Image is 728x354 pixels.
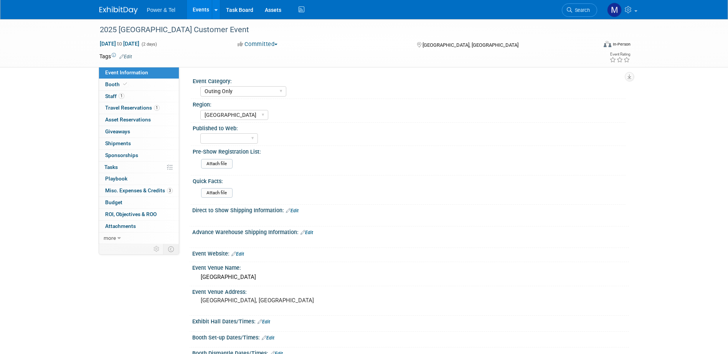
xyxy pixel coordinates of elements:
[193,75,626,85] div: Event Category:
[99,67,179,79] a: Event Information
[105,105,160,111] span: Travel Reservations
[192,316,629,326] div: Exhibit Hall Dates/Times:
[105,199,122,205] span: Budget
[167,188,173,193] span: 3
[105,128,130,134] span: Giveaways
[105,223,136,229] span: Attachments
[612,41,631,47] div: In-Person
[235,40,281,48] button: Committed
[105,69,148,75] span: Event Information
[99,114,179,126] a: Asset Reservations
[300,230,313,235] a: Edit
[99,221,179,232] a: Attachments
[99,7,138,14] img: ExhibitDay
[104,235,116,241] span: more
[99,185,179,197] a: Misc. Expenses & Credits3
[552,40,631,51] div: Event Format
[163,244,179,254] td: Toggle Event Tabs
[104,164,118,170] span: Tasks
[99,150,179,161] a: Sponsorships
[119,93,124,99] span: 1
[150,244,163,254] td: Personalize Event Tab Strip
[193,123,626,132] div: Published to Web:
[105,81,129,87] span: Booth
[193,146,626,156] div: Pre-Show Registration List:
[198,271,623,283] div: [GEOGRAPHIC_DATA]
[105,175,127,182] span: Playbook
[286,208,299,213] a: Edit
[609,52,630,56] div: Event Rating
[105,152,138,158] span: Sponsorships
[193,99,626,108] div: Region:
[105,187,173,193] span: Misc. Expenses & Credits
[141,42,157,47] span: (2 days)
[231,251,244,257] a: Edit
[105,116,151,123] span: Asset Reservations
[262,335,274,341] a: Edit
[192,226,629,236] div: Advance Warehouse Shipping Information:
[604,41,611,47] img: Format-Inperson.png
[99,52,132,60] td: Tags
[105,93,124,99] span: Staff
[192,286,629,296] div: Event Venue Address:
[572,7,590,13] span: Search
[119,54,132,59] a: Edit
[105,211,157,217] span: ROI, Objectives & ROO
[99,162,179,173] a: Tasks
[192,332,629,342] div: Booth Set-up Dates/Times:
[562,3,597,17] a: Search
[99,173,179,185] a: Playbook
[99,102,179,114] a: Travel Reservations1
[99,126,179,138] a: Giveaways
[97,23,586,37] div: 2025 [GEOGRAPHIC_DATA] Customer Event
[154,105,160,111] span: 1
[258,319,270,324] a: Edit
[192,248,629,258] div: Event Website:
[192,262,629,272] div: Event Venue Name:
[123,82,127,86] i: Booth reservation complete
[147,7,175,13] span: Power & Tel
[99,40,140,47] span: [DATE] [DATE]
[116,41,123,47] span: to
[99,197,179,208] a: Budget
[607,3,622,17] img: Michael Mackeben
[99,79,179,90] a: Booth
[201,297,366,304] pre: [GEOGRAPHIC_DATA], [GEOGRAPHIC_DATA]
[99,209,179,220] a: ROI, Objectives & ROO
[193,175,626,185] div: Quick Facts:
[99,138,179,149] a: Shipments
[105,140,131,146] span: Shipments
[99,233,179,244] a: more
[192,205,629,215] div: Direct to Show Shipping Information:
[99,91,179,102] a: Staff1
[423,42,518,48] span: [GEOGRAPHIC_DATA], [GEOGRAPHIC_DATA]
